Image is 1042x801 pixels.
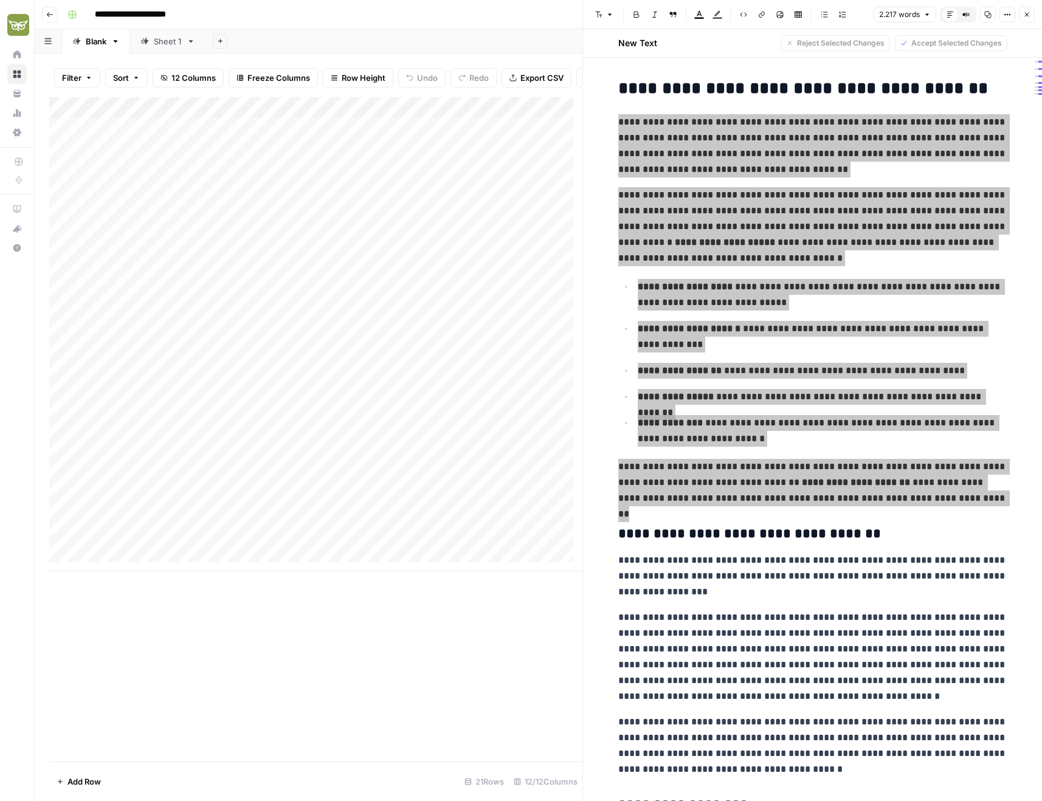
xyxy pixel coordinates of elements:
[797,38,885,49] span: Reject Selected Changes
[153,68,224,88] button: 12 Columns
[618,37,657,49] h2: New Text
[7,10,27,40] button: Workspace: Evergreen Media
[323,68,393,88] button: Row Height
[509,772,582,791] div: 12/12 Columns
[450,68,497,88] button: Redo
[7,45,27,64] a: Home
[62,29,130,53] a: Blank
[781,35,890,51] button: Reject Selected Changes
[7,238,27,258] button: Help + Support
[7,123,27,142] a: Settings
[247,72,310,84] span: Freeze Columns
[7,84,27,103] a: Your Data
[895,35,1007,51] button: Accept Selected Changes
[502,68,571,88] button: Export CSV
[54,68,100,88] button: Filter
[342,72,385,84] span: Row Height
[113,72,129,84] span: Sort
[398,68,446,88] button: Undo
[62,72,81,84] span: Filter
[7,14,29,36] img: Evergreen Media Logo
[469,72,489,84] span: Redo
[86,35,106,47] div: Blank
[8,219,26,238] div: What's new?
[171,72,216,84] span: 12 Columns
[417,72,438,84] span: Undo
[879,9,920,20] span: 2.217 words
[49,772,108,791] button: Add Row
[911,38,1002,49] span: Accept Selected Changes
[105,68,148,88] button: Sort
[130,29,205,53] a: Sheet 1
[874,7,936,22] button: 2.217 words
[7,103,27,123] a: Usage
[520,72,564,84] span: Export CSV
[67,775,101,788] span: Add Row
[7,64,27,84] a: Browse
[7,199,27,219] a: AirOps Academy
[460,772,509,791] div: 21 Rows
[154,35,182,47] div: Sheet 1
[229,68,318,88] button: Freeze Columns
[7,219,27,238] button: What's new?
